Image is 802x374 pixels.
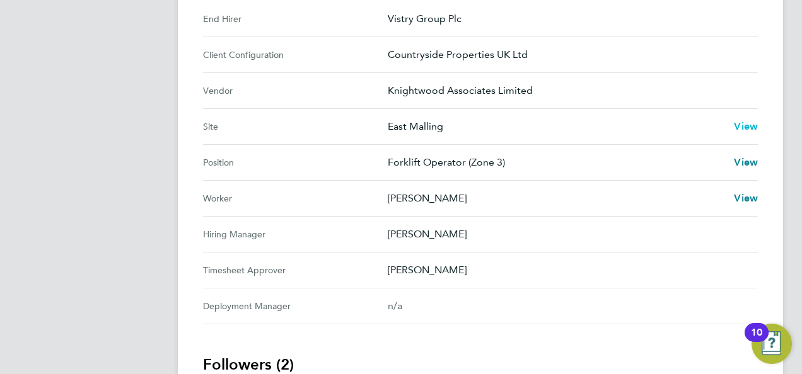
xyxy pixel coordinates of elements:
div: Timesheet Approver [203,263,388,278]
p: Countryside Properties UK Ltd [388,47,748,62]
div: Position [203,155,388,170]
a: View [734,119,758,134]
div: 10 [751,332,762,349]
div: Site [203,119,388,134]
p: [PERSON_NAME] [388,227,748,242]
span: View [734,156,758,168]
button: Open Resource Center, 10 new notifications [752,324,792,364]
a: View [734,155,758,170]
p: Knightwood Associates Limited [388,83,748,98]
a: View [734,191,758,206]
div: End Hirer [203,11,388,26]
p: Vistry Group Plc [388,11,748,26]
div: Deployment Manager [203,298,388,314]
div: n/a [388,298,738,314]
p: [PERSON_NAME] [388,263,748,278]
div: Client Configuration [203,47,388,62]
span: View [734,120,758,132]
span: View [734,192,758,204]
div: Vendor [203,83,388,98]
div: Worker [203,191,388,206]
p: East Malling [388,119,724,134]
div: Hiring Manager [203,227,388,242]
p: [PERSON_NAME] [388,191,724,206]
p: Forklift Operator (Zone 3) [388,155,724,170]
